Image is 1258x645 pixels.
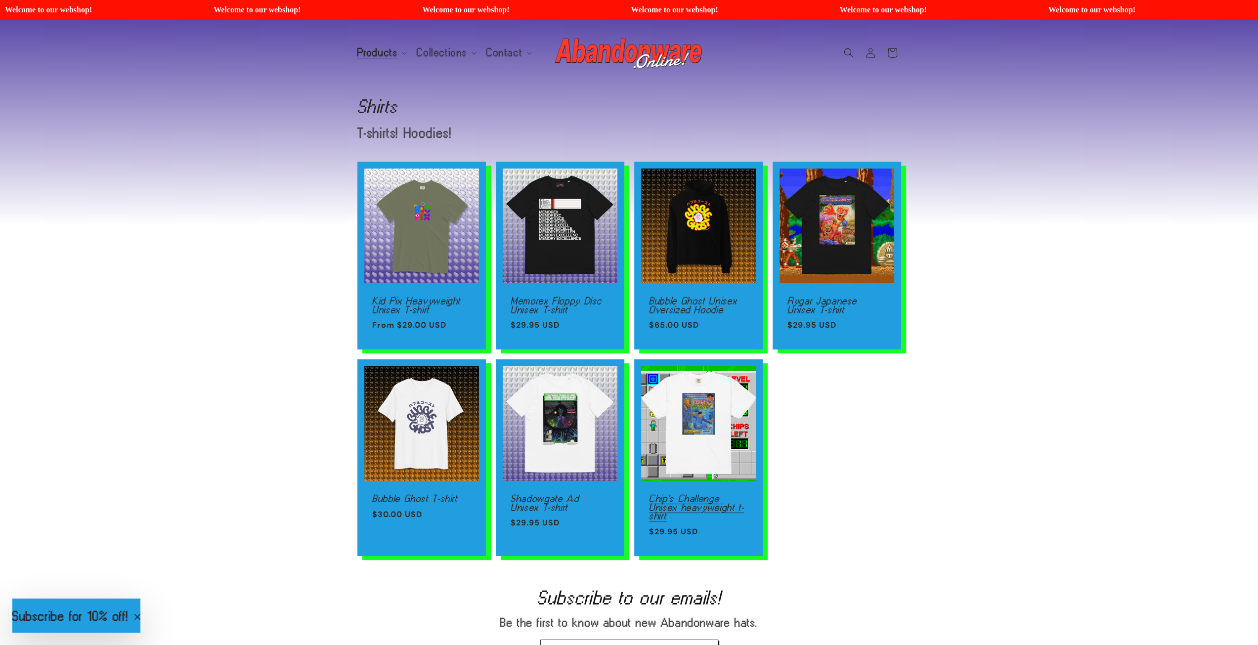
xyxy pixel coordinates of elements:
img: Abandonware [555,33,703,73]
span: Welcome to our webshop! [422,5,618,14]
a: Bubble Ghost Unisex Oversized Hoodie [649,297,748,314]
span: Welcome to our webshop! [1048,5,1244,14]
span: Welcome to our webshop! [631,5,826,14]
span: Products [357,48,398,57]
summary: Search [838,42,860,64]
summary: Contact [480,43,536,63]
a: Abandonware [551,29,707,76]
span: Collections [417,48,467,57]
a: Chip's Challenge Unisex heavyweight t-shirt [649,494,748,520]
a: Memorex Floppy Disc Unisex T-shirt [511,297,609,314]
a: Shadowgate Ad Unisex T-shirt [511,494,609,512]
a: Rygar Japanese Unisex T-shirt [787,297,886,314]
span: Contact [486,48,522,57]
p: T-shirts! Hoodies! [357,127,720,140]
span: Welcome to our webshop! [213,5,409,14]
span: Welcome to our webshop! [839,5,1035,14]
summary: Products [351,43,411,63]
span: Welcome to our webshop! [4,5,200,14]
a: Bubble Ghost T-shirt [372,494,471,503]
p: Be the first to know about new Abandonware hats. [456,615,802,630]
summary: Collections [411,43,480,63]
h1: Shirts [357,98,901,114]
a: Kid Pix Heavyweight Unisex T-shirt [372,297,471,314]
h2: Subscribe to our emails! [44,590,1214,605]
